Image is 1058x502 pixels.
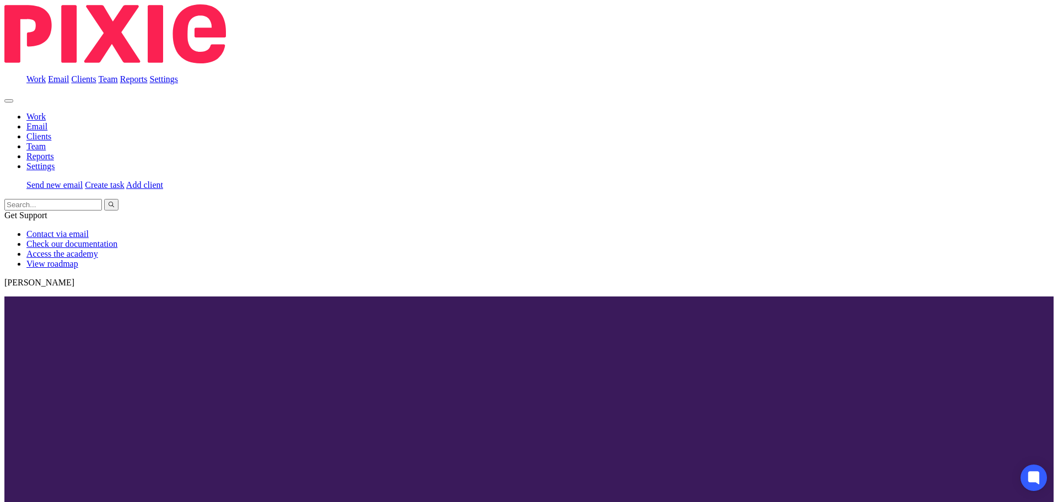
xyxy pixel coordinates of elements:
[126,180,163,190] a: Add client
[26,259,78,268] a: View roadmap
[71,74,96,84] a: Clients
[26,180,83,190] a: Send new email
[98,74,117,84] a: Team
[26,152,54,161] a: Reports
[26,122,47,131] a: Email
[26,249,98,258] a: Access the academy
[4,4,226,63] img: Pixie
[48,74,69,84] a: Email
[150,74,179,84] a: Settings
[26,239,117,249] a: Check our documentation
[4,278,1054,288] p: [PERSON_NAME]
[26,229,89,239] a: Contact via email
[120,74,148,84] a: Reports
[4,199,102,210] input: Search
[26,132,51,141] a: Clients
[85,180,125,190] a: Create task
[26,112,46,121] a: Work
[104,199,118,210] button: Search
[26,161,55,171] a: Settings
[4,210,47,220] span: Get Support
[26,74,46,84] a: Work
[26,142,46,151] a: Team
